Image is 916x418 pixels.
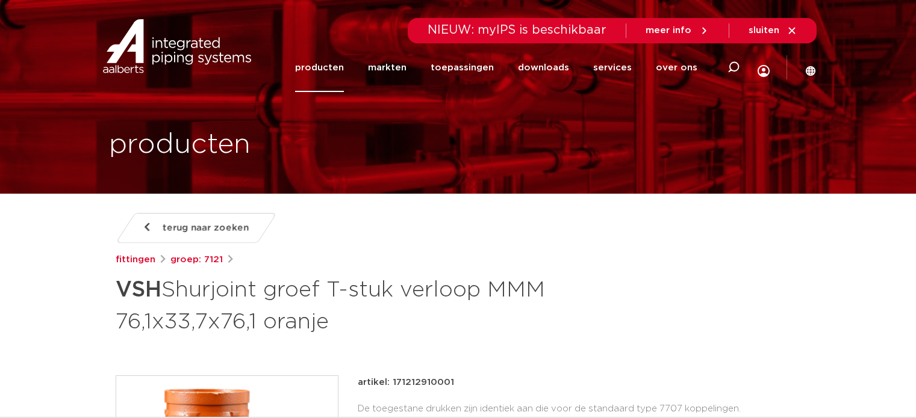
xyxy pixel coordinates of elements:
span: terug naar zoeken [163,218,249,238]
a: meer info [646,25,709,36]
a: toepassingen [431,43,494,92]
a: downloads [518,43,569,92]
a: services [593,43,632,92]
h1: Shurjoint groef T-stuk verloop MMM 76,1x33,7x76,1 oranje [116,272,568,337]
span: sluiten [749,26,779,35]
a: terug naar zoeken [115,213,276,243]
span: NIEUW: myIPS is beschikbaar [428,24,606,36]
a: over ons [656,43,697,92]
h1: producten [109,126,251,164]
span: meer info [646,26,691,35]
a: producten [295,43,344,92]
div: my IPS [758,40,770,96]
nav: Menu [295,43,697,92]
a: sluiten [749,25,797,36]
a: markten [368,43,407,92]
strong: VSH [116,279,161,301]
p: artikel: 171212910001 [358,375,454,390]
a: groep: 7121 [170,253,223,267]
a: fittingen [116,253,155,267]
